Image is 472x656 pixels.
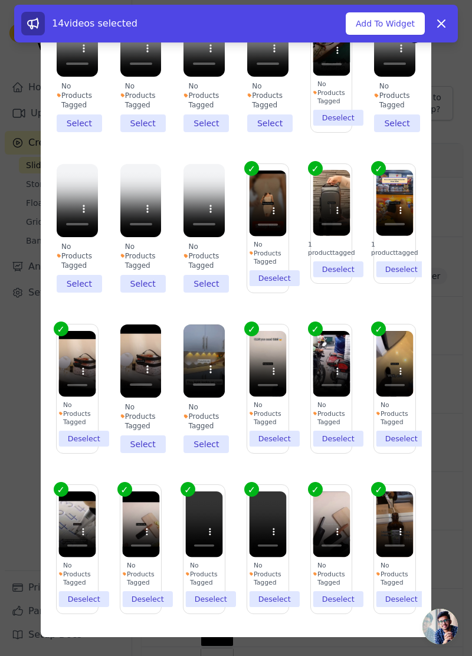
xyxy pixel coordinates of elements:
[376,240,414,257] div: 1 product tagged
[313,401,350,427] div: No Products Tagged
[58,401,96,427] div: No Products Tagged
[52,18,137,29] span: 14 videos selected
[376,401,414,427] div: No Products Tagged
[183,81,225,110] div: No Products Tagged
[422,609,458,644] a: Open chat
[120,242,162,270] div: No Products Tagged
[120,81,162,110] div: No Products Tagged
[374,81,415,110] div: No Products Tagged
[58,562,96,587] div: No Products Tagged
[313,240,350,257] div: 1 product tagged
[249,562,286,587] div: No Products Tagged
[249,241,286,266] div: No Products Tagged
[249,401,286,427] div: No Products Tagged
[247,81,289,110] div: No Products Tagged
[376,562,414,587] div: No Products Tagged
[57,242,98,270] div: No Products Tagged
[120,402,162,431] div: No Products Tagged
[186,562,223,587] div: No Products Tagged
[346,12,425,35] button: Add To Widget
[57,81,98,110] div: No Products Tagged
[183,402,225,431] div: No Products Tagged
[313,562,350,587] div: No Products Tagged
[313,80,350,106] div: No Products Tagged
[183,242,225,270] div: No Products Tagged
[122,562,159,587] div: No Products Tagged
